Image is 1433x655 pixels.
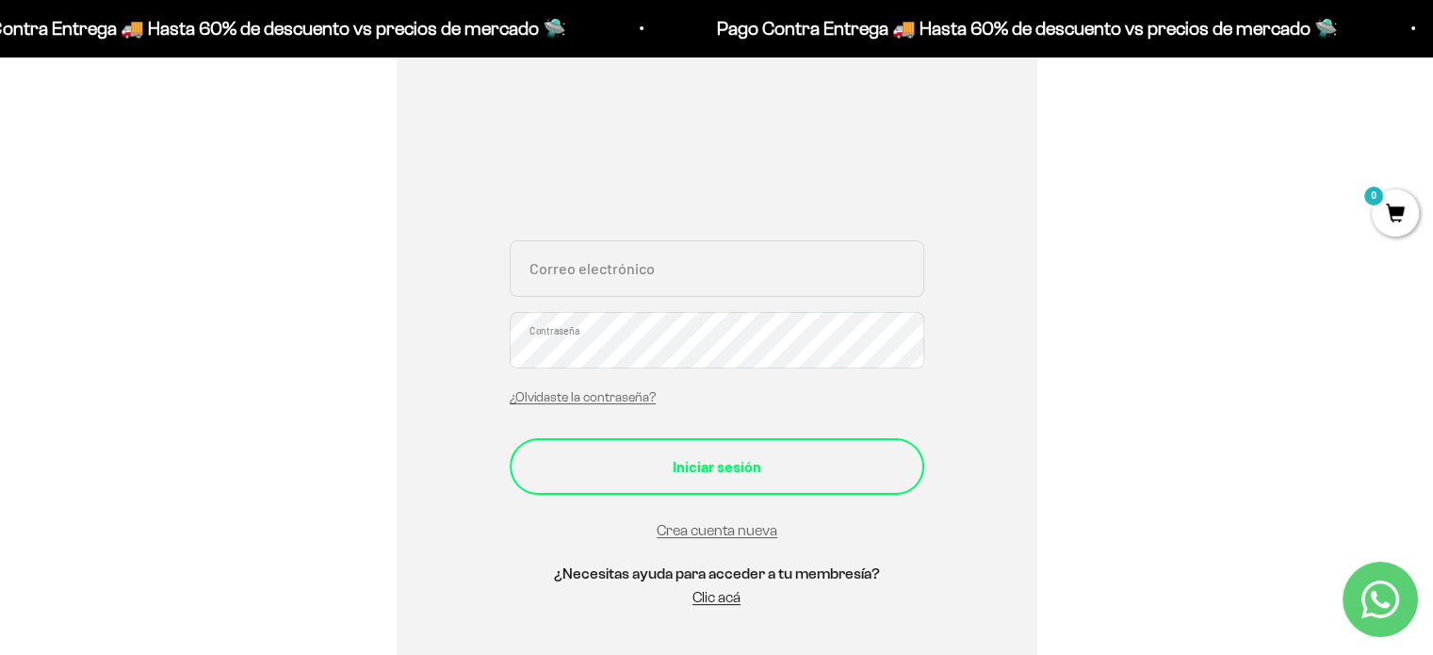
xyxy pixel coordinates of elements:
[657,522,777,538] a: Crea cuenta nueva
[1362,185,1385,207] mark: 0
[510,390,656,404] a: ¿Olvidaste la contraseña?
[510,562,924,586] h5: ¿Necesitas ayuda para acceder a tu membresía?
[510,438,924,495] button: Iniciar sesión
[714,13,1335,43] p: Pago Contra Entrega 🚚 Hasta 60% de descuento vs precios de mercado 🛸
[1372,205,1419,225] a: 0
[692,589,741,605] a: Clic acá
[547,454,887,479] div: Iniciar sesión
[510,106,924,218] iframe: Social Login Buttons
